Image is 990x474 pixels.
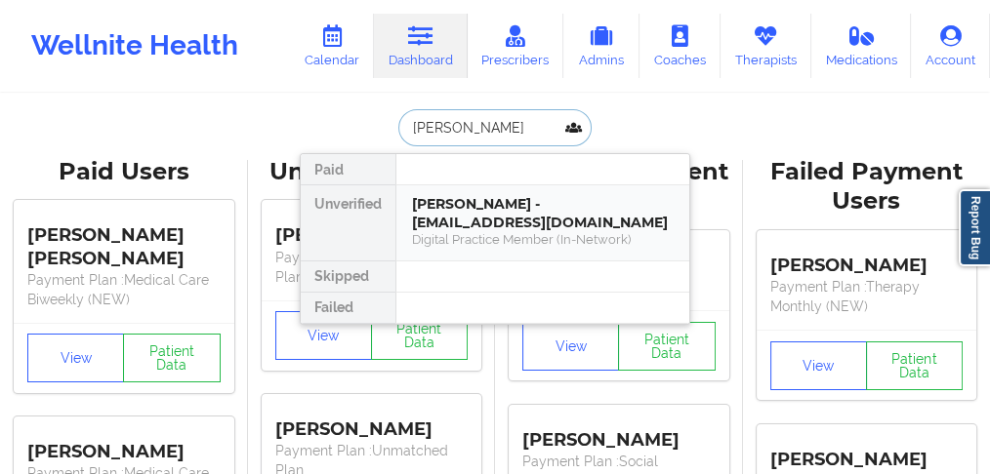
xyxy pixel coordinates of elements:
[374,14,468,78] a: Dashboard
[301,185,395,261] div: Unverified
[770,341,867,390] button: View
[412,195,674,231] div: [PERSON_NAME] - [EMAIL_ADDRESS][DOMAIN_NAME]
[301,154,395,185] div: Paid
[757,157,977,217] div: Failed Payment Users
[371,311,468,360] button: Patient Data
[770,434,964,471] div: [PERSON_NAME]
[14,157,234,187] div: Paid Users
[468,14,564,78] a: Prescribers
[721,14,811,78] a: Therapists
[301,293,395,324] div: Failed
[275,211,469,248] div: [PERSON_NAME]
[618,322,715,371] button: Patient Data
[866,341,963,390] button: Patient Data
[275,311,372,360] button: View
[275,404,469,441] div: [PERSON_NAME]
[770,277,964,316] p: Payment Plan : Therapy Monthly (NEW)
[262,157,482,187] div: Unverified Users
[911,14,990,78] a: Account
[412,231,674,248] div: Digital Practice Member (In-Network)
[27,426,221,463] div: [PERSON_NAME]
[290,14,374,78] a: Calendar
[639,14,721,78] a: Coaches
[563,14,639,78] a: Admins
[123,334,220,382] button: Patient Data
[27,334,124,382] button: View
[770,240,964,277] div: [PERSON_NAME]
[522,415,716,452] div: [PERSON_NAME]
[959,189,990,266] a: Report Bug
[522,452,716,471] p: Payment Plan : Social
[301,261,395,293] div: Skipped
[27,270,221,309] p: Payment Plan : Medical Care Biweekly (NEW)
[811,14,912,78] a: Medications
[27,211,221,270] div: [PERSON_NAME] [PERSON_NAME]
[522,322,619,371] button: View
[275,248,469,287] p: Payment Plan : Unmatched Plan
